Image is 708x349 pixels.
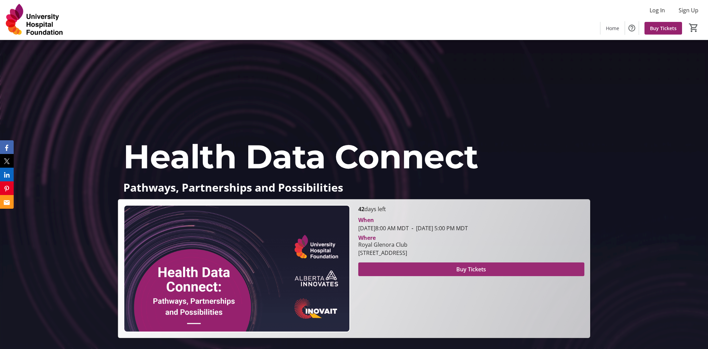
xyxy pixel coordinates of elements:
span: Health Data Connect [123,137,478,177]
a: Home [600,22,625,35]
button: Sign Up [673,5,704,16]
span: Log In [650,6,665,14]
div: [STREET_ADDRESS] [358,249,407,257]
img: Campaign CTA Media Photo [124,205,350,332]
button: Cart [688,22,700,34]
span: Buy Tickets [456,265,486,273]
div: When [358,216,374,224]
div: Royal Glenora Club [358,241,407,249]
img: University Hospital Foundation's Logo [4,3,65,37]
div: Where [358,235,376,241]
a: Buy Tickets [644,22,682,35]
button: Help [625,21,639,35]
span: [DATE] 5:00 PM MDT [409,224,468,232]
span: - [409,224,416,232]
span: Sign Up [679,6,698,14]
span: 42 [358,205,364,213]
span: [DATE] 8:00 AM MDT [358,224,409,232]
p: days left [358,205,584,213]
span: Buy Tickets [650,25,677,32]
p: Pathways, Partnerships and Possibilities [123,181,584,193]
button: Buy Tickets [358,262,584,276]
span: Home [606,25,619,32]
button: Log In [644,5,670,16]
